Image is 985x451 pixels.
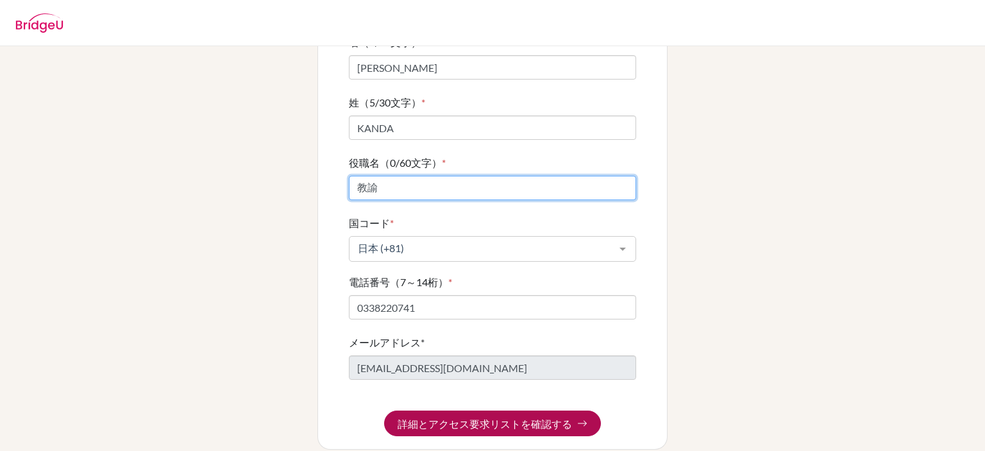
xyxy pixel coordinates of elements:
[398,418,572,430] font: 詳細とアクセス要求リストを確認する
[349,115,636,140] input: 姓を入力してください
[349,96,421,108] font: 姓（5/30文字）
[15,13,63,33] img: BridgeUロゴ
[349,157,442,169] font: 役職名（0/60文字）
[349,217,390,229] font: 国コード
[358,242,404,254] font: 日本 (+81)
[349,55,636,80] input: 名前を入力してください
[349,276,448,288] font: 電話番号（7～14桁）
[349,295,636,319] input: 番号を入力してください
[349,176,636,200] input: 役職を入力してください
[349,336,425,348] font: メールアドレス*
[384,411,601,436] button: 詳細とアクセス要求リストを確認する
[577,418,587,429] img: 右矢印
